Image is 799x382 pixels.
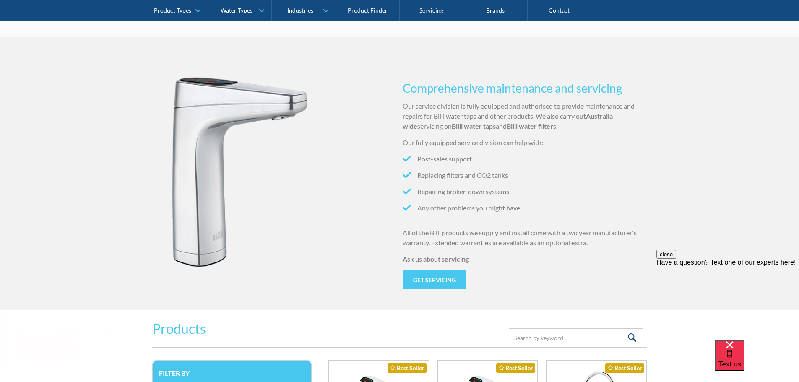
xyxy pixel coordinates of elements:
li: Repairing broken down systems [403,187,647,197]
li: Any other problems you might have [403,203,647,213]
iframe: podium webchat widget bubble [715,340,799,382]
div: Best Seller [388,363,427,373]
h3: Filter by [159,369,305,377]
div: Best Seller [496,363,535,373]
div: Product Types [154,7,191,14]
div: Best Seller [605,363,644,373]
div: Industries [287,7,313,14]
p: All of the Billi products we supply and install come with a two year manufacturer's warranty. Ext... [403,228,647,248]
p: Our service division is fully equipped and authorised to provide maintenance and repairs for Bill... [403,101,647,131]
strong: Billi water taps [452,122,496,130]
img: Billi [152,66,313,307]
li: Replacing filters and CO2 tanks [403,170,647,180]
strong: Australia wide [403,112,613,130]
div: Water Types [221,7,252,14]
strong: Ask us about servicing [403,255,469,263]
h5: Billi $300 Cash Back Offer [17,322,114,335]
p: Our fully equipped service division can help with: [403,138,647,148]
iframe: podium webchat widget prompt [656,250,799,351]
input: Search by keyword [509,328,643,347]
h3: Comprehensive maintenance and servicing [403,79,647,97]
h2: Products [152,319,206,339]
a: Get servicing [403,270,466,289]
li: Post-sales support [403,154,647,164]
strong: Billi water filters. [507,122,558,130]
a: View Range [17,339,75,358]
